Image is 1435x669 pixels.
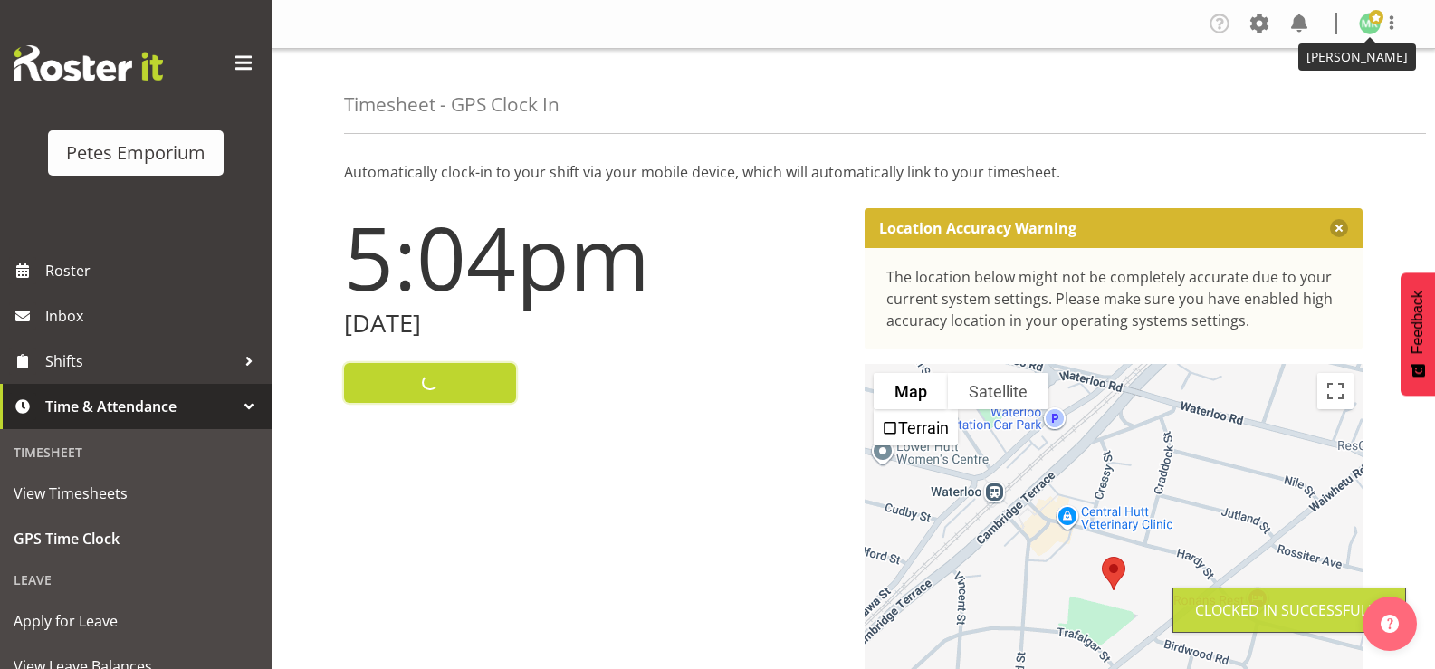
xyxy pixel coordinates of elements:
[344,310,843,338] h2: [DATE]
[5,598,267,644] a: Apply for Leave
[1381,615,1399,633] img: help-xxl-2.png
[5,561,267,598] div: Leave
[886,266,1342,331] div: The location below might not be completely accurate due to your current system settings. Please m...
[5,516,267,561] a: GPS Time Clock
[875,411,956,444] li: Terrain
[1317,373,1354,409] button: Toggle fullscreen view
[45,393,235,420] span: Time & Attendance
[45,302,263,330] span: Inbox
[344,94,560,115] h4: Timesheet - GPS Clock In
[1410,291,1426,354] span: Feedback
[14,45,163,81] img: Rosterit website logo
[1195,599,1383,621] div: Clocked in Successfully
[874,409,958,445] ul: Show street map
[898,418,949,437] label: Terrain
[14,607,258,635] span: Apply for Leave
[45,257,263,284] span: Roster
[14,525,258,552] span: GPS Time Clock
[1359,13,1381,34] img: melanie-richardson713.jpg
[66,139,206,167] div: Petes Emporium
[1330,219,1348,237] button: Close message
[45,348,235,375] span: Shifts
[879,219,1076,237] p: Location Accuracy Warning
[874,373,948,409] button: Show street map
[14,480,258,507] span: View Timesheets
[344,208,843,306] h1: 5:04pm
[5,434,267,471] div: Timesheet
[1401,272,1435,396] button: Feedback - Show survey
[948,373,1048,409] button: Show satellite imagery
[5,471,267,516] a: View Timesheets
[344,161,1363,183] p: Automatically clock-in to your shift via your mobile device, which will automatically link to you...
